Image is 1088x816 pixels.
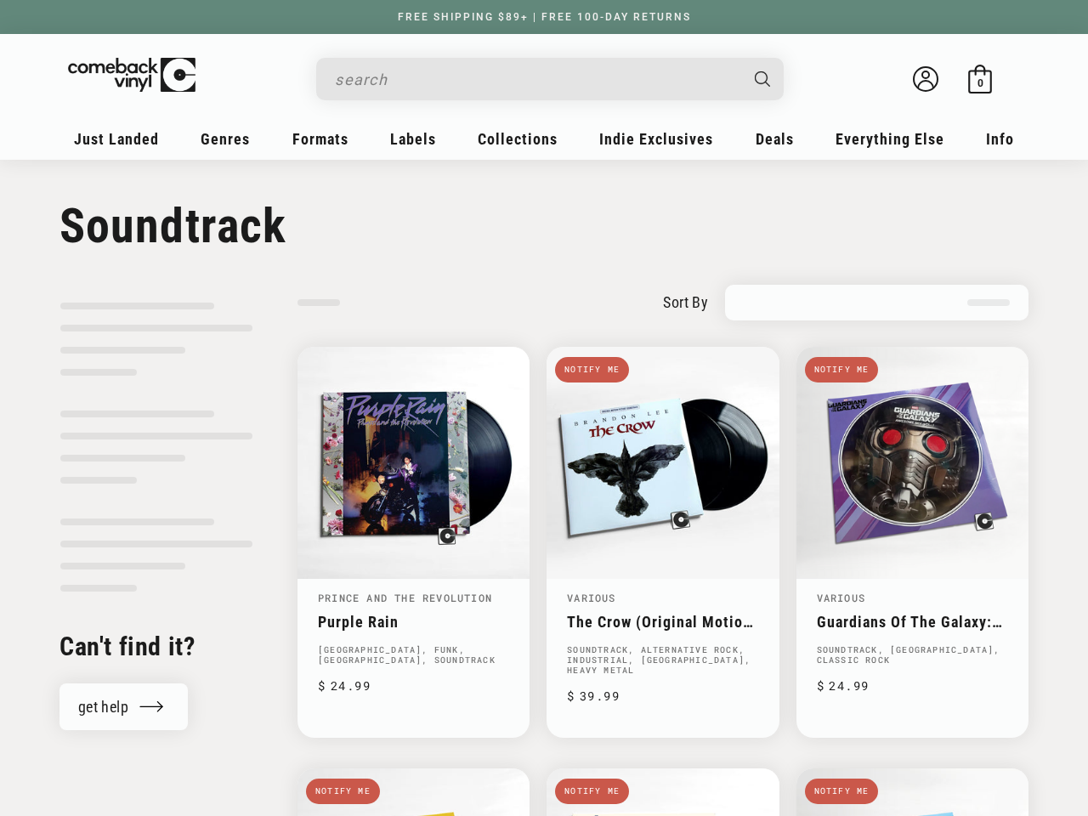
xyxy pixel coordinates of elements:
[478,130,558,148] span: Collections
[817,613,1008,631] a: Guardians Of The Galaxy: Awesome Mix Vol. 1 (Original Motion Picture Soundtrack)
[977,76,983,89] span: 0
[740,58,786,100] button: Search
[836,130,944,148] span: Everything Else
[292,130,348,148] span: Formats
[817,591,865,604] a: Various
[318,613,509,631] a: Purple Rain
[986,130,1014,148] span: Info
[201,130,250,148] span: Genres
[316,58,784,100] div: Search
[599,130,713,148] span: Indie Exclusives
[567,613,758,631] a: The Crow (Original Motion Picture Soundtrack)
[59,683,188,730] a: get help
[381,11,708,23] a: FREE SHIPPING $89+ | FREE 100-DAY RETURNS
[567,591,615,604] a: Various
[390,130,436,148] span: Labels
[663,291,708,314] label: sort by
[335,62,738,97] input: search
[74,130,159,148] span: Just Landed
[756,130,794,148] span: Deals
[59,630,253,663] h2: Can't find it?
[318,591,492,604] a: Prince And The Revolution
[59,198,1028,254] h1: Soundtrack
